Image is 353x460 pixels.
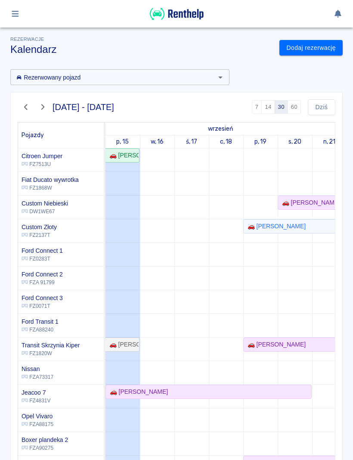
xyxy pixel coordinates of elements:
h6: Ford Transit 1 [22,317,59,326]
p: FZA90275 [22,444,68,452]
span: Rezerwacje [10,37,44,42]
h6: Ford Connect 1 [22,246,63,255]
img: Renthelp logo [150,7,204,21]
a: 17 września 2025 [184,135,200,148]
p: FZA73317 [22,373,53,381]
button: 30 dni [275,100,288,114]
p: FZ2137T [22,231,57,239]
p: FZA 91799 [22,279,63,286]
a: 20 września 2025 [286,135,304,148]
button: Otwórz [214,71,226,83]
p: FZ0071T [22,302,63,310]
button: 14 dni [261,100,275,114]
h6: Fiat Ducato wywrotka [22,175,79,184]
a: 15 września 2025 [206,123,235,135]
p: FZA88240 [22,326,59,334]
a: 19 września 2025 [252,135,269,148]
a: 18 września 2025 [218,135,235,148]
h6: Citroen Jumper [22,152,62,160]
div: 🚗 [PERSON_NAME] [244,222,306,231]
p: FZ4831V [22,397,50,405]
h6: Custom Niebieski [22,199,68,208]
h6: Custom Złoty [22,223,57,231]
h6: Ford Connect 2 [22,270,63,279]
h6: Transit Skrzynia Kiper [22,341,80,350]
p: DW1WE67 [22,208,68,215]
a: 21 września 2025 [321,135,338,148]
h6: Ford Connect 3 [22,294,63,302]
p: FZ1868W [22,184,79,192]
h4: [DATE] - [DATE] [53,102,114,112]
button: Dziś [308,99,335,115]
button: 60 dni [288,100,301,114]
p: FZ0283T [22,255,63,263]
div: 🚗 [PERSON_NAME] [244,340,306,349]
h6: Opel Vivaro [22,412,53,420]
input: Wyszukaj i wybierz pojazdy... [13,72,213,83]
a: Dodaj rezerwację [279,40,343,56]
div: 🚗 [PERSON_NAME] [106,340,139,349]
div: 🚗 [PERSON_NAME] [106,387,168,396]
p: FZ1820W [22,350,80,357]
a: 16 września 2025 [149,135,166,148]
div: 🚗 [PERSON_NAME] [279,198,340,207]
button: 7 dni [252,100,262,114]
span: Pojazdy [22,132,44,139]
h6: Jeacoo 7 [22,388,50,397]
p: FZA88175 [22,420,53,428]
div: 🚗 [PERSON_NAME] "JUNIORVET" - [PERSON_NAME] [106,151,139,160]
h6: Boxer plandeka 2 [22,435,68,444]
h6: Nissan [22,365,53,373]
a: 15 września 2025 [114,135,131,148]
h3: Kalendarz [10,43,272,55]
p: FZ7513U [22,160,62,168]
a: Renthelp logo [150,15,204,23]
